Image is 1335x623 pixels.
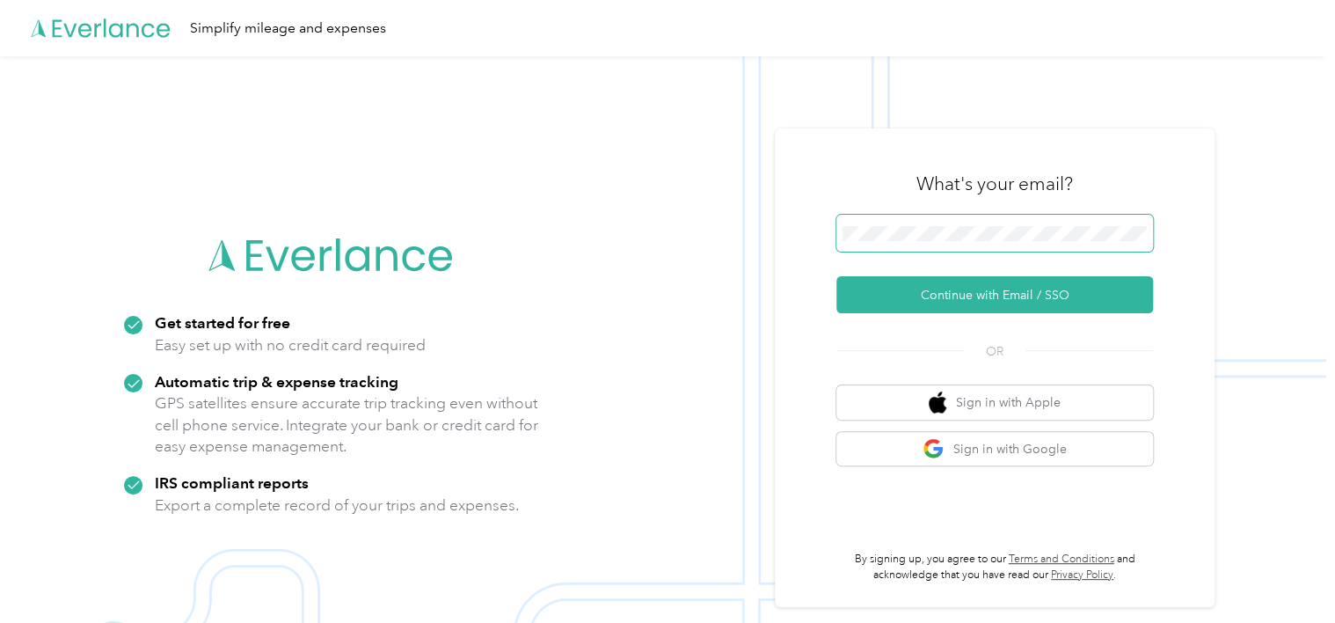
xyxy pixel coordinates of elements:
[929,392,946,414] img: apple logo
[155,372,398,391] strong: Automatic trip & expense tracking
[836,276,1153,313] button: Continue with Email / SSO
[964,342,1025,361] span: OR
[836,432,1153,466] button: google logoSign in with Google
[916,172,1073,196] h3: What's your email?
[190,18,386,40] div: Simplify mileage and expenses
[923,438,945,460] img: google logo
[836,552,1153,583] p: By signing up, you agree to our and acknowledge that you have read our .
[836,385,1153,420] button: apple logoSign in with Apple
[155,313,290,332] strong: Get started for free
[1009,553,1114,566] a: Terms and Conditions
[155,495,519,517] p: Export a complete record of your trips and expenses.
[155,473,309,492] strong: IRS compliant reports
[155,334,426,356] p: Easy set up with no credit card required
[155,392,539,458] p: GPS satellites ensure accurate trip tracking even without cell phone service. Integrate your bank...
[1051,568,1113,582] a: Privacy Policy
